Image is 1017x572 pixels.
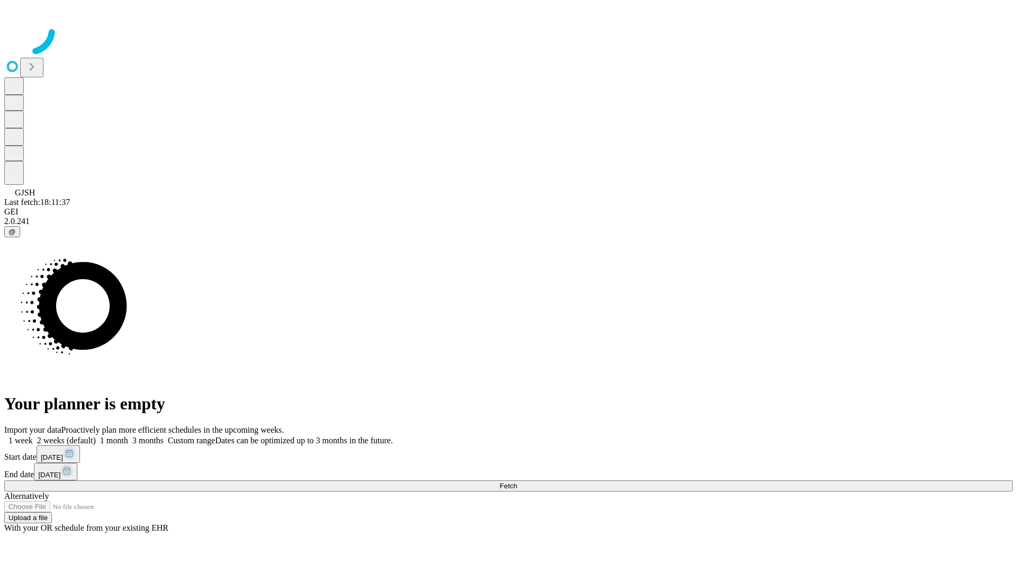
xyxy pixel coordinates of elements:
[37,436,96,445] span: 2 weeks (default)
[4,523,168,532] span: With your OR schedule from your existing EHR
[37,445,80,463] button: [DATE]
[38,471,60,479] span: [DATE]
[499,482,517,490] span: Fetch
[215,436,392,445] span: Dates can be optimized up to 3 months in the future.
[4,445,1013,463] div: Start date
[8,436,33,445] span: 1 week
[4,463,1013,480] div: End date
[4,394,1013,414] h1: Your planner is empty
[61,425,284,434] span: Proactively plan more efficient schedules in the upcoming weeks.
[4,491,49,501] span: Alternatively
[4,207,1013,217] div: GEI
[100,436,128,445] span: 1 month
[8,228,16,236] span: @
[15,188,35,197] span: GJSH
[4,480,1013,491] button: Fetch
[168,436,215,445] span: Custom range
[4,425,61,434] span: Import your data
[132,436,164,445] span: 3 months
[4,198,70,207] span: Last fetch: 18:11:37
[4,512,52,523] button: Upload a file
[41,453,63,461] span: [DATE]
[4,226,20,237] button: @
[34,463,77,480] button: [DATE]
[4,217,1013,226] div: 2.0.241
